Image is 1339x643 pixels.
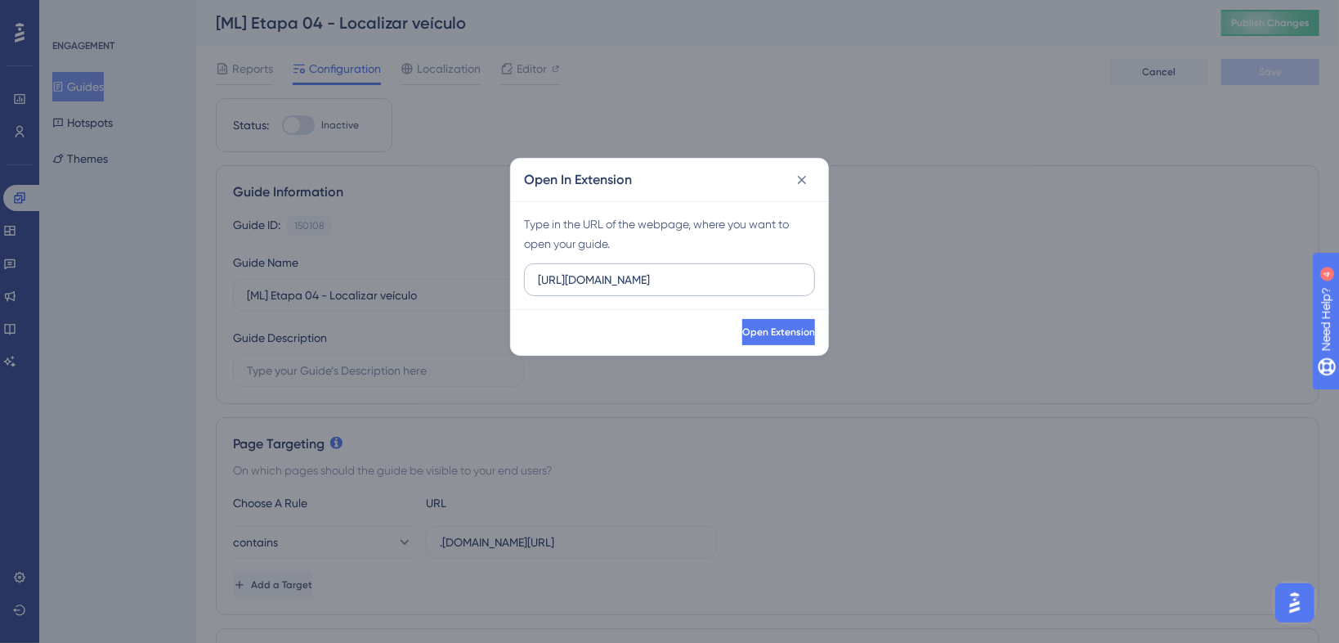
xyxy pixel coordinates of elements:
[524,214,815,254] div: Type in the URL of the webpage, where you want to open your guide.
[38,4,102,24] span: Need Help?
[524,170,632,190] h2: Open In Extension
[114,8,119,21] div: 4
[1270,578,1319,627] iframe: UserGuiding AI Assistant Launcher
[742,326,815,339] span: Open Extension
[538,271,801,289] input: URL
